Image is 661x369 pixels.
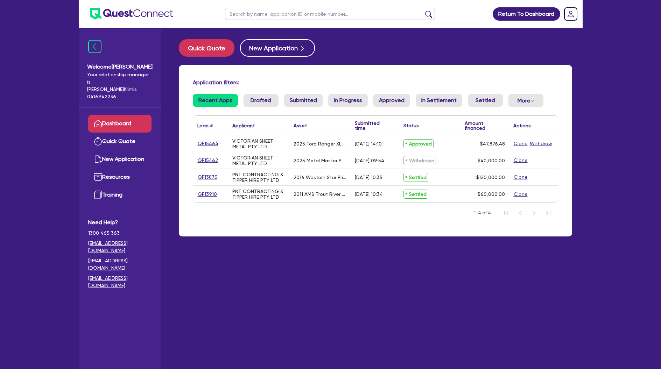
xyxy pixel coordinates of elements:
a: [EMAIL_ADDRESS][DOMAIN_NAME] [88,257,152,272]
a: [EMAIL_ADDRESS][DOMAIN_NAME] [88,275,152,289]
input: Search by name, application ID or mobile number... [225,8,435,20]
div: Actions [513,123,531,128]
a: Resources [88,168,152,186]
img: quest-connect-logo-blue [90,8,173,20]
div: Applicant [232,123,255,128]
a: Drafted [244,94,279,107]
a: Settled [468,94,503,107]
div: [DATE] 14:10 [355,141,382,147]
a: Recent Apps [193,94,238,107]
button: Clone [513,190,528,198]
span: $47,876.48 [480,141,505,147]
a: Training [88,186,152,204]
a: QF13910 [197,190,217,198]
span: Approved [403,139,434,148]
a: In Progress [328,94,368,107]
div: [DATE] 10:35 [355,175,382,180]
button: Previous Page [513,206,527,220]
a: QF15462 [197,156,218,164]
a: [EMAIL_ADDRESS][DOMAIN_NAME] [88,240,152,254]
span: $120,000.00 [476,175,505,180]
span: 1-4 of 4 [474,210,491,217]
div: VICTORIAN SHEET METAL PTY LTD [232,155,285,166]
span: Withdrawn [403,156,436,165]
div: 2011 AMS Trout River Flow Con Semi Trailer [294,191,346,197]
span: 1300 465 363 [88,229,152,237]
a: New Application [88,150,152,168]
a: QF15464 [197,140,219,148]
img: new-application [94,155,102,163]
span: $60,000.00 [478,191,505,197]
a: QF13875 [197,173,218,181]
button: Withdraw [529,140,553,148]
span: Welcome [PERSON_NAME] [87,63,153,71]
a: In Settlement [416,94,462,107]
button: New Application [240,39,315,57]
a: Return To Dashboard [493,7,560,21]
span: Settled [403,190,428,199]
span: Settled [403,173,428,182]
img: resources [94,173,102,181]
img: training [94,191,102,199]
span: Your relationship manager is: [PERSON_NAME] Klimis 0416942236 [87,71,153,100]
span: Need Help? [88,218,152,227]
div: PNT CONTRACTING & TIPPER HIRE PTY LTD [232,172,285,183]
button: First Page [499,206,513,220]
button: Dropdown toggle [508,94,543,107]
a: Submitted [284,94,323,107]
button: Clone [513,156,528,164]
div: 2025 Ford Ranger XL Double Cab Chassis [294,141,346,147]
img: icon-menu-close [88,40,101,53]
div: [DATE] 10:34 [355,191,383,197]
div: Status [403,123,419,128]
span: $40,000.00 [478,158,505,163]
div: Asset [294,123,307,128]
div: [DATE] 09:54 [355,158,384,163]
img: quick-quote [94,137,102,146]
button: Clone [513,140,528,148]
div: PNT CONTRACTING & TIPPER HIRE PTY LTD [232,189,285,200]
div: Amount financed [465,121,505,130]
a: Dropdown toggle [562,5,580,23]
div: 2025 Metal Master PB-70B [294,158,346,163]
button: Clone [513,173,528,181]
a: Quick Quote [179,39,240,57]
h4: Application filters: [193,79,558,86]
a: Dashboard [88,115,152,133]
div: 2016 Western Star Prime Mover - 5864FXB [294,175,346,180]
div: Loan # [197,123,213,128]
button: Quick Quote [179,39,234,57]
a: Approved [373,94,410,107]
a: Quick Quote [88,133,152,150]
button: Last Page [541,206,555,220]
button: Next Page [527,206,541,220]
div: Submitted time [355,121,389,130]
div: VICTORIAN SHEET METAL PTY LTD [232,138,285,149]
